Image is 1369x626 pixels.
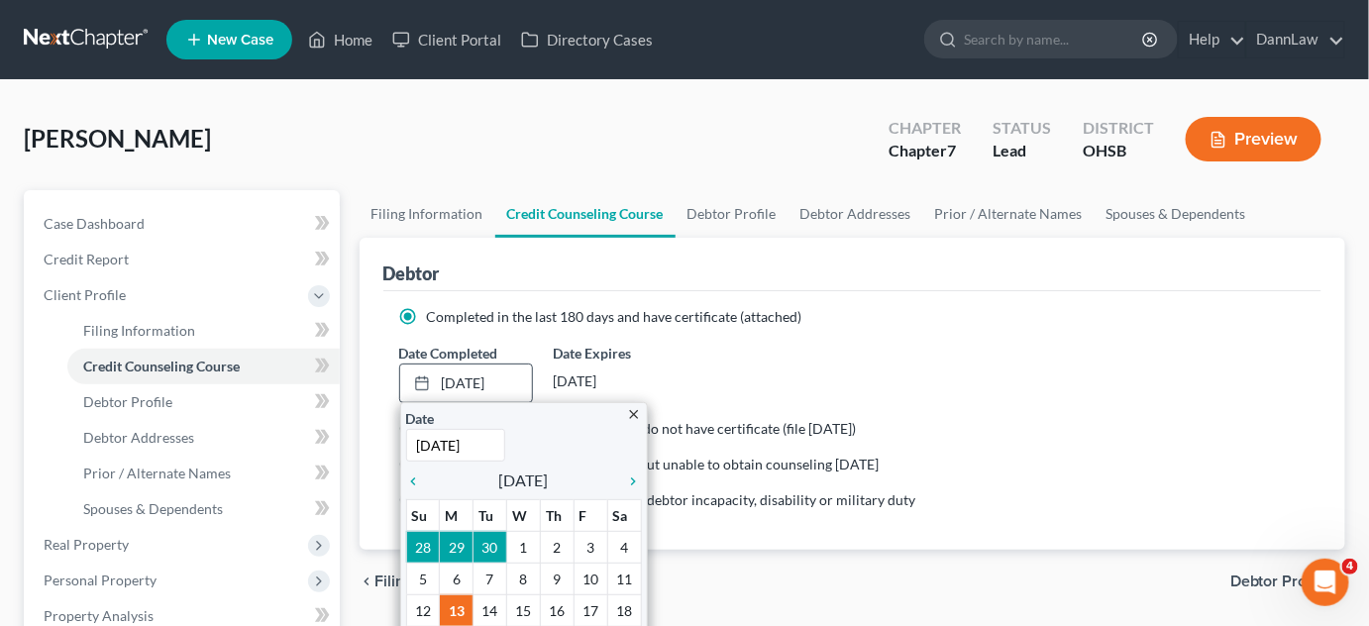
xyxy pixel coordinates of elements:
[440,563,474,594] td: 6
[789,190,923,238] a: Debtor Addresses
[406,531,440,563] td: 28
[406,429,505,462] input: 1/1/2013
[67,349,340,384] a: Credit Counseling Course
[44,286,126,303] span: Client Profile
[28,206,340,242] a: Case Dashboard
[1247,22,1344,57] a: DannLaw
[427,308,802,325] span: Completed in the last 180 days and have certificate (attached)
[993,117,1051,140] div: Status
[574,531,607,563] td: 3
[540,563,574,594] td: 9
[1186,117,1321,161] button: Preview
[83,358,240,374] span: Credit Counseling Course
[574,499,607,531] th: F
[360,574,499,589] button: chevron_left Filing Information
[507,531,541,563] td: 1
[406,469,432,492] a: chevron_left
[83,429,194,446] span: Debtor Addresses
[67,491,340,527] a: Spouses & Dependents
[993,140,1051,162] div: Lead
[1095,190,1258,238] a: Spouses & Dependents
[1179,22,1245,57] a: Help
[427,491,916,508] span: Counseling not required because of debtor incapacity, disability or military duty
[499,469,549,492] span: [DATE]
[400,365,533,402] a: [DATE]
[67,456,340,491] a: Prior / Alternate Names
[607,563,641,594] td: 11
[540,594,574,626] td: 16
[607,531,641,563] td: 4
[67,384,340,420] a: Debtor Profile
[627,407,642,422] i: close
[1230,574,1329,589] span: Debtor Profile
[406,594,440,626] td: 12
[889,140,961,162] div: Chapter
[406,408,435,429] label: Date
[1342,559,1358,574] span: 4
[607,499,641,531] th: Sa
[360,190,495,238] a: Filing Information
[83,322,195,339] span: Filing Information
[540,531,574,563] td: 2
[83,500,223,517] span: Spouses & Dependents
[616,473,642,489] i: chevron_right
[440,594,474,626] td: 13
[607,594,641,626] td: 18
[44,251,129,267] span: Credit Report
[923,190,1095,238] a: Prior / Alternate Names
[44,536,129,553] span: Real Property
[406,563,440,594] td: 5
[427,456,880,472] span: Exigent circumstances - requested but unable to obtain counseling [DATE]
[495,190,676,238] a: Credit Counseling Course
[44,607,154,624] span: Property Analysis
[540,499,574,531] th: Th
[964,21,1145,57] input: Search by name...
[83,465,231,481] span: Prior / Alternate Names
[1083,117,1154,140] div: District
[44,215,145,232] span: Case Dashboard
[507,594,541,626] td: 15
[207,33,273,48] span: New Case
[406,473,432,489] i: chevron_left
[947,141,956,159] span: 7
[889,117,961,140] div: Chapter
[298,22,382,57] a: Home
[511,22,663,57] a: Directory Cases
[553,364,687,399] div: [DATE]
[1302,559,1349,606] iframe: Intercom live chat
[440,531,474,563] td: 29
[83,393,172,410] span: Debtor Profile
[1083,140,1154,162] div: OHSB
[440,499,474,531] th: M
[627,402,642,425] a: close
[67,313,340,349] a: Filing Information
[507,563,541,594] td: 8
[474,594,507,626] td: 14
[399,343,498,364] label: Date Completed
[44,572,157,588] span: Personal Property
[382,22,511,57] a: Client Portal
[406,499,440,531] th: Su
[474,531,507,563] td: 30
[474,499,507,531] th: Tu
[24,124,211,153] span: [PERSON_NAME]
[616,469,642,492] a: chevron_right
[553,343,687,364] label: Date Expires
[1230,574,1345,589] button: Debtor Profile chevron_right
[383,261,440,285] div: Debtor
[676,190,789,238] a: Debtor Profile
[574,563,607,594] td: 10
[67,420,340,456] a: Debtor Addresses
[375,574,499,589] span: Filing Information
[360,574,375,589] i: chevron_left
[507,499,541,531] th: W
[574,594,607,626] td: 17
[28,242,340,277] a: Credit Report
[474,563,507,594] td: 7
